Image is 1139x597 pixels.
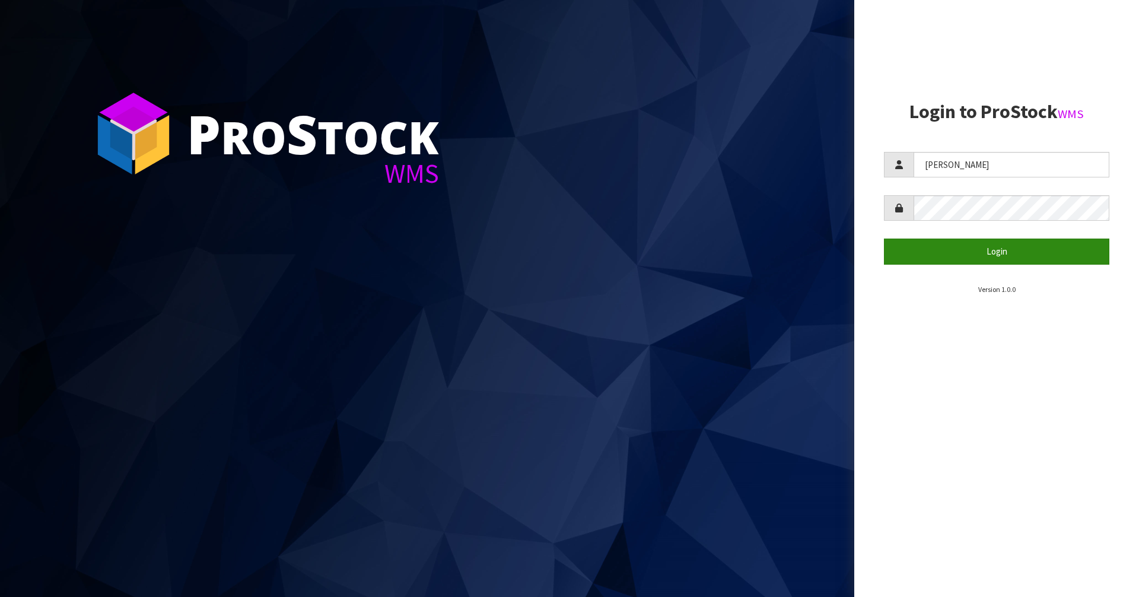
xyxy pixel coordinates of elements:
[914,152,1109,177] input: Username
[187,160,439,187] div: WMS
[978,285,1016,294] small: Version 1.0.0
[287,97,317,170] span: S
[884,101,1109,122] h2: Login to ProStock
[1058,106,1084,122] small: WMS
[89,89,178,178] img: ProStock Cube
[187,107,439,160] div: ro tock
[884,239,1109,264] button: Login
[187,97,221,170] span: P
